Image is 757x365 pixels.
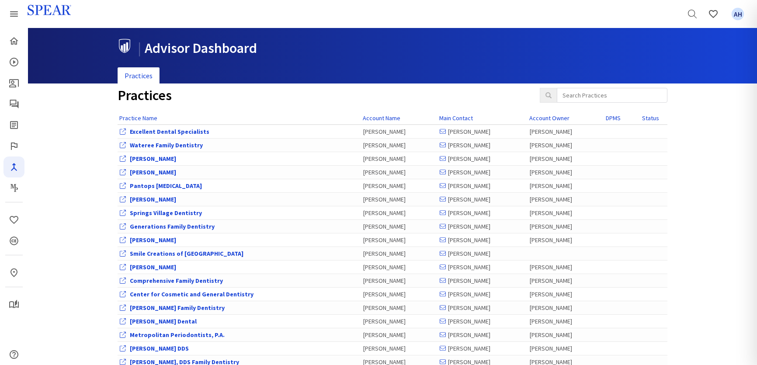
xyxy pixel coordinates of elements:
[130,141,203,149] a: View Office Dashboard
[130,155,176,163] a: View Office Dashboard
[363,127,435,136] div: [PERSON_NAME]
[530,181,602,190] div: [PERSON_NAME]
[530,290,602,299] div: [PERSON_NAME]
[363,263,435,271] div: [PERSON_NAME]
[3,209,24,230] a: Favorites
[363,154,435,163] div: [PERSON_NAME]
[3,156,24,177] a: Navigator Pro
[3,177,24,198] a: Masters Program
[440,154,525,163] div: [PERSON_NAME]
[530,141,602,149] div: [PERSON_NAME]
[3,3,24,24] a: Spear Products
[363,249,435,258] div: [PERSON_NAME]
[130,209,202,217] a: View Office Dashboard
[118,39,661,56] h1: Advisor Dashboard
[440,317,525,326] div: [PERSON_NAME]
[130,344,189,352] a: View Office Dashboard
[119,114,157,122] a: Practice Name
[130,263,176,271] a: View Office Dashboard
[3,136,24,156] a: Faculty Club Elite
[130,331,225,339] a: View Office Dashboard
[130,128,209,136] a: View Office Dashboard
[440,344,525,353] div: [PERSON_NAME]
[440,141,525,149] div: [PERSON_NAME]
[363,168,435,177] div: [PERSON_NAME]
[732,8,744,21] span: AH
[3,115,24,136] a: Spear Digest
[703,3,724,24] a: Favorites
[118,67,160,84] a: Practices
[606,114,621,122] a: DPMS
[3,73,24,94] a: Patient Education
[130,277,223,285] a: View Office Dashboard
[130,168,176,176] a: View Office Dashboard
[530,209,602,217] div: [PERSON_NAME]
[363,344,435,353] div: [PERSON_NAME]
[363,303,435,312] div: [PERSON_NAME]
[363,290,435,299] div: [PERSON_NAME]
[130,317,197,325] a: View Office Dashboard
[130,290,253,298] a: View Office Dashboard
[363,209,435,217] div: [PERSON_NAME]
[530,276,602,285] div: [PERSON_NAME]
[440,303,525,312] div: [PERSON_NAME]
[363,317,435,326] div: [PERSON_NAME]
[3,230,24,251] a: CE Credits
[130,195,176,203] a: View Office Dashboard
[440,330,525,339] div: [PERSON_NAME]
[130,304,225,312] a: View Office Dashboard
[118,88,527,103] h1: Practices
[440,263,525,271] div: [PERSON_NAME]
[138,39,141,57] span: |
[3,294,24,315] a: My Study Club
[3,262,24,283] a: In-Person & Virtual
[363,141,435,149] div: [PERSON_NAME]
[440,127,525,136] div: [PERSON_NAME]
[363,276,435,285] div: [PERSON_NAME]
[440,209,525,217] div: [PERSON_NAME]
[530,303,602,312] div: [PERSON_NAME]
[530,222,602,231] div: [PERSON_NAME]
[440,276,525,285] div: [PERSON_NAME]
[440,290,525,299] div: [PERSON_NAME]
[130,182,202,190] a: View Office Dashboard
[3,94,24,115] a: Spear Talk
[130,222,215,230] a: View Office Dashboard
[642,114,659,122] a: Status
[130,236,176,244] a: View Office Dashboard
[130,250,243,257] a: View Office Dashboard
[530,236,602,244] div: [PERSON_NAME]
[530,154,602,163] div: [PERSON_NAME]
[363,330,435,339] div: [PERSON_NAME]
[363,222,435,231] div: [PERSON_NAME]
[440,181,525,190] div: [PERSON_NAME]
[530,330,602,339] div: [PERSON_NAME]
[530,127,602,136] div: [PERSON_NAME]
[440,195,525,204] div: [PERSON_NAME]
[530,195,602,204] div: [PERSON_NAME]
[363,114,400,122] a: Account Name
[530,344,602,353] div: [PERSON_NAME]
[3,344,24,365] a: Help
[440,236,525,244] div: [PERSON_NAME]
[439,114,473,122] a: Main Contact
[557,88,667,103] input: Search Practices
[363,181,435,190] div: [PERSON_NAME]
[530,263,602,271] div: [PERSON_NAME]
[530,317,602,326] div: [PERSON_NAME]
[530,168,602,177] div: [PERSON_NAME]
[529,114,569,122] a: Account Owner
[682,3,703,24] a: Search
[440,222,525,231] div: [PERSON_NAME]
[3,52,24,73] a: Courses
[3,31,24,52] a: Home
[727,3,748,24] a: Favorites
[363,195,435,204] div: [PERSON_NAME]
[363,236,435,244] div: [PERSON_NAME]
[440,168,525,177] div: [PERSON_NAME]
[440,249,525,258] div: [PERSON_NAME]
